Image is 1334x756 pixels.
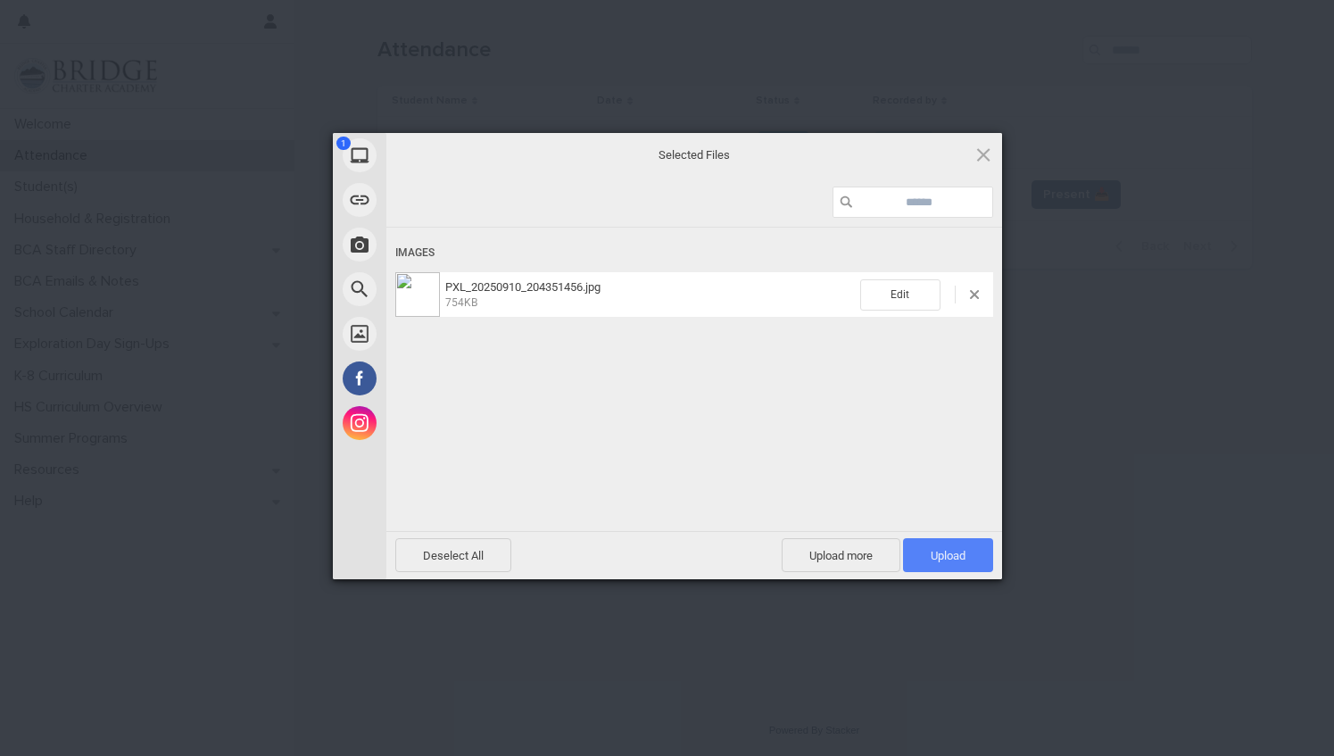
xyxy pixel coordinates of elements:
span: 754KB [445,296,477,309]
span: Upload [903,538,993,572]
div: Images [395,237,993,270]
span: Deselect All [395,538,511,572]
div: Link (URL) [333,178,547,222]
span: Click here or hit ESC to close picker [974,145,993,164]
span: PXL_20250910_204351456.jpg [440,280,860,310]
img: 94187264-a5ed-400c-8d67-7df181d9d5b6 [395,272,440,317]
span: Upload [931,549,965,562]
span: Upload more [782,538,900,572]
div: Take Photo [333,222,547,267]
div: Web Search [333,267,547,312]
span: Edit [860,279,940,311]
span: Selected Files [516,146,873,162]
div: My Device [333,133,547,178]
span: 1 [336,137,351,150]
span: PXL_20250910_204351456.jpg [445,280,601,294]
div: Facebook [333,356,547,401]
div: Instagram [333,401,547,445]
div: Unsplash [333,312,547,356]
